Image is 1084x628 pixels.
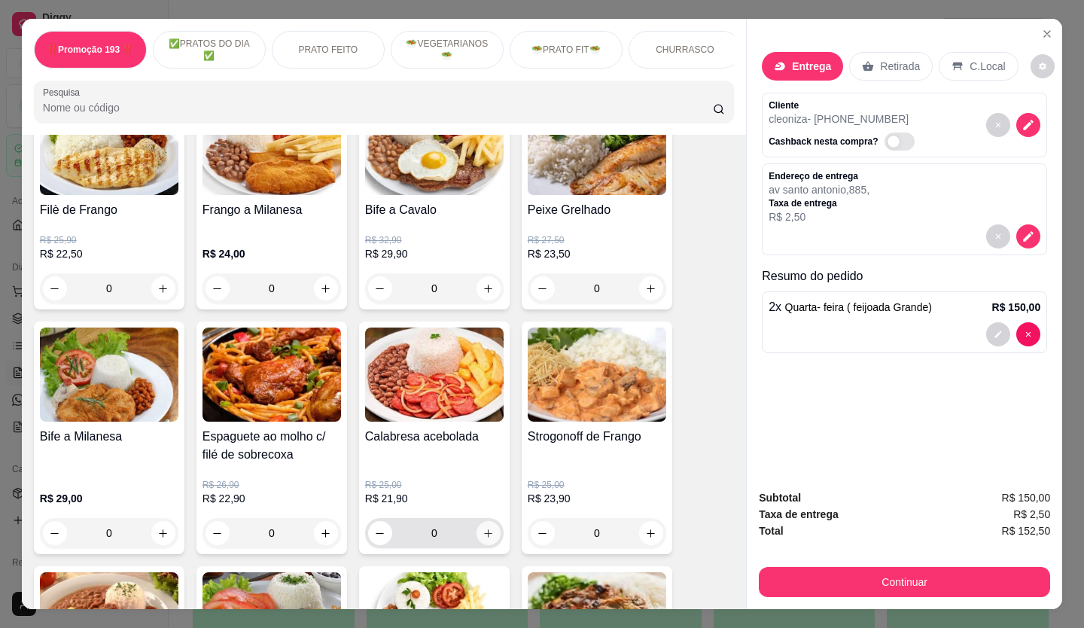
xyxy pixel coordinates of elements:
p: R$ 23,50 [528,246,666,261]
p: 2 x [769,298,932,316]
p: 🥗PRATO FIT🥗 [531,44,601,56]
p: Endereço de entrega [769,170,869,182]
button: decrease-product-quantity [986,322,1010,346]
h4: Strogonoff de Frango [528,428,666,446]
button: decrease-product-quantity [43,276,67,300]
button: decrease-product-quantity [43,521,67,545]
span: R$ 152,50 [1002,523,1051,539]
h4: Bife a Milanesa [40,428,178,446]
button: decrease-product-quantity [1016,322,1040,346]
span: R$ 2,50 [1013,506,1050,523]
span: Quarta- feira ( feijoada Grande) [785,301,932,313]
button: decrease-product-quantity [1016,113,1040,137]
p: ‼️Promoção 193 ‼️ [47,44,133,56]
h4: Filè de Frango [40,201,178,219]
button: Continuar [759,567,1050,597]
button: increase-product-quantity [477,276,501,300]
img: product-image [202,328,341,422]
strong: Taxa de entrega [759,508,839,520]
button: decrease-product-quantity [986,113,1010,137]
p: Cashback nesta compra? [769,136,878,148]
button: increase-product-quantity [151,276,175,300]
h4: Espaguete ao molho c/ filé de sobrecoxa [202,428,341,464]
p: R$ 2,50 [769,209,869,224]
p: R$ 29,00 [40,491,178,506]
button: Close [1035,22,1059,46]
p: Retirada [880,59,920,74]
button: increase-product-quantity [639,276,663,300]
p: Cliente [769,99,920,111]
p: R$ 22,50 [40,246,178,261]
p: 🥗VEGETARIANOS🥗 [403,38,491,62]
p: R$ 25,90 [40,234,178,246]
button: decrease-product-quantity [206,276,230,300]
button: decrease-product-quantity [531,521,555,545]
p: R$ 29,90 [365,246,504,261]
p: Resumo do pedido [762,267,1047,285]
button: increase-product-quantity [639,521,663,545]
img: product-image [528,101,666,195]
img: product-image [202,101,341,195]
p: R$ 27,50 [528,234,666,246]
p: PRATO FEITO [298,44,358,56]
button: decrease-product-quantity [986,224,1010,248]
img: product-image [365,328,504,422]
img: product-image [365,101,504,195]
button: increase-product-quantity [151,521,175,545]
p: R$ 25,00 [528,479,666,491]
h4: Frango a Milanesa [202,201,341,219]
p: CHURRASCO [656,44,714,56]
button: increase-product-quantity [314,521,338,545]
label: Pesquisa [43,86,85,99]
strong: Subtotal [759,492,801,504]
button: increase-product-quantity [314,276,338,300]
p: R$ 24,00 [202,246,341,261]
button: decrease-product-quantity [368,521,392,545]
button: decrease-product-quantity [1031,54,1055,78]
label: Automatic updates [885,133,921,151]
p: R$ 25,00 [365,479,504,491]
button: decrease-product-quantity [368,276,392,300]
h4: Bife a Cavalo [365,201,504,219]
p: R$ 150,00 [992,300,1041,315]
p: av santo antonio , 885 , [769,182,869,197]
h4: Peixe Grelhado [528,201,666,219]
button: decrease-product-quantity [1016,224,1040,248]
p: ✅PRATOS DO DIA ✅ [166,38,253,62]
button: decrease-product-quantity [206,521,230,545]
img: product-image [40,101,178,195]
p: R$ 26,90 [202,479,341,491]
span: R$ 150,00 [1002,489,1051,506]
p: R$ 22,90 [202,491,341,506]
p: C.Local [970,59,1005,74]
p: cleoniza - [PHONE_NUMBER] [769,111,920,127]
h4: Calabresa acebolada [365,428,504,446]
p: R$ 32,90 [365,234,504,246]
p: Taxa de entrega [769,197,869,209]
p: R$ 23,90 [528,491,666,506]
button: increase-product-quantity [477,521,501,545]
input: Pesquisa [43,100,714,115]
strong: Total [759,525,783,537]
img: product-image [528,328,666,422]
p: Entrega [792,59,831,74]
p: R$ 21,90 [365,491,504,506]
button: decrease-product-quantity [531,276,555,300]
img: product-image [40,328,178,422]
